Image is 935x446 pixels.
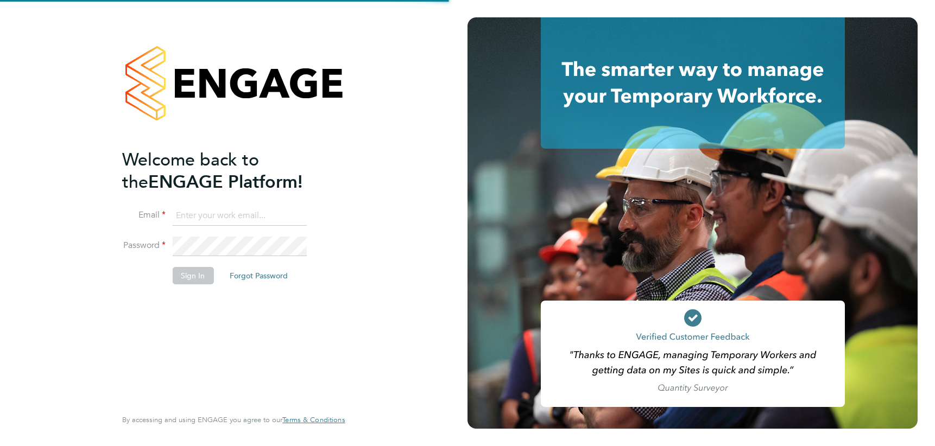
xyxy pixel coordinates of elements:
[122,149,259,193] span: Welcome back to the
[172,206,306,226] input: Enter your work email...
[122,415,345,424] span: By accessing and using ENGAGE you agree to our
[282,415,345,424] span: Terms & Conditions
[122,209,166,221] label: Email
[282,416,345,424] a: Terms & Conditions
[122,240,166,251] label: Password
[122,149,334,193] h2: ENGAGE Platform!
[172,267,213,284] button: Sign In
[221,267,296,284] button: Forgot Password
